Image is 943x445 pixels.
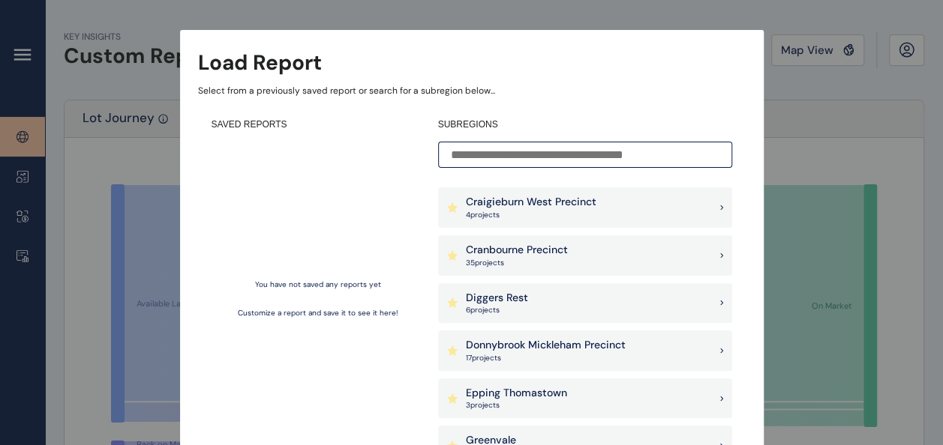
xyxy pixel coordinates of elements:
[466,210,596,220] p: 4 project s
[466,291,528,306] p: Diggers Rest
[438,118,732,131] h4: SUBREGIONS
[466,353,626,363] p: 17 project s
[466,243,568,258] p: Cranbourne Precinct
[466,305,528,315] p: 6 project s
[466,258,568,268] p: 35 project s
[466,400,567,411] p: 3 project s
[212,118,425,131] h4: SAVED REPORTS
[466,338,626,353] p: Donnybrook Mickleham Precinct
[238,308,398,318] p: Customize a report and save it to see it here!
[466,386,567,401] p: Epping Thomastown
[255,279,381,290] p: You have not saved any reports yet
[466,195,596,210] p: Craigieburn West Precinct
[198,85,746,97] p: Select from a previously saved report or search for a subregion below...
[198,48,322,77] h3: Load Report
